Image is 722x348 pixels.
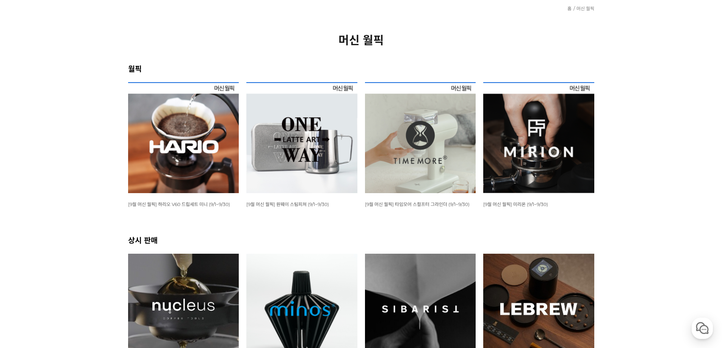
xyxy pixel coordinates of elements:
span: 홈 [24,251,28,257]
span: [9월 머신 월픽] 미리온 (9/1~9/30) [483,201,548,207]
h2: 머신 월픽 [128,31,594,48]
a: 설정 [98,240,146,259]
span: [9월 머신 월픽] 원웨이 스팀피쳐 (9/1~9/30) [246,201,329,207]
a: 대화 [50,240,98,259]
img: 9월 머신 월픽 미리온 [483,82,594,193]
a: [9월 머신 월픽] 하리오 V60 드립세트 미니 (9/1~9/30) [128,201,230,207]
a: 홈 [2,240,50,259]
img: 9월 머신 월픽 원웨이 스팀피쳐 [246,82,357,193]
img: 9월 머신 월픽 타임모어 스컬프터 [365,82,476,193]
span: 설정 [117,251,126,257]
a: [9월 머신 월픽] 원웨이 스팀피쳐 (9/1~9/30) [246,201,329,207]
h2: 상시 판매 [128,234,594,245]
a: 머신 월픽 [576,6,594,11]
a: [9월 머신 월픽] 타임모어 스컬프터 그라인더 (9/1~9/30) [365,201,470,207]
a: 홈 [567,6,572,11]
h2: 월픽 [128,63,594,74]
a: [9월 머신 월픽] 미리온 (9/1~9/30) [483,201,548,207]
span: 대화 [69,252,78,258]
span: [9월 머신 월픽] 하리오 V60 드립세트 미니 (9/1~9/30) [128,201,230,207]
span: [9월 머신 월픽] 타임모어 스컬프터 그라인더 (9/1~9/30) [365,201,470,207]
img: 9월 머신 월픽 하리오 V60 드립세트 미니 [128,82,239,193]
